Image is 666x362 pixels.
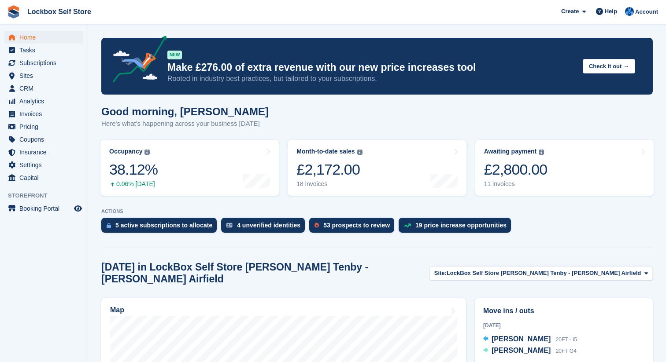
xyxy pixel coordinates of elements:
a: menu [4,133,83,146]
a: menu [4,202,83,215]
div: 19 price increase opportunities [415,222,507,229]
div: Awaiting payment [484,148,537,155]
a: menu [4,159,83,171]
span: Home [19,31,72,44]
a: menu [4,108,83,120]
div: NEW [167,51,182,59]
span: Insurance [19,146,72,158]
div: £2,800.00 [484,161,548,179]
span: Account [635,7,658,16]
a: 4 unverified identities [221,218,309,237]
div: 5 active subscriptions to allocate [115,222,212,229]
button: Check it out → [583,59,635,73]
span: Create [561,7,579,16]
a: Month-to-date sales £2,172.00 18 invoices [288,140,466,196]
div: 38.12% [109,161,158,179]
a: Lockbox Self Store [24,4,95,19]
p: Rooted in industry best practices, but tailored to your subscriptions. [167,74,576,84]
img: stora-icon-8386f47178a22dfd0bd8f6a31ec36ba5ce8667c1dd55bd0f319d3a0aa187defe.svg [7,5,20,18]
img: price-adjustments-announcement-icon-8257ccfd72463d97f412b2fc003d46551f7dbcb40ab6d574587a9cd5c0d94... [105,36,167,86]
span: 20FT G4 [556,348,577,354]
a: 5 active subscriptions to allocate [101,218,221,237]
span: Sites [19,69,72,82]
img: price_increase_opportunities-93ffe204e8149a01c8c9dc8f82e8f89637d9d84a8eef4429ea346261dce0b2c0.svg [404,223,411,227]
a: [PERSON_NAME] 20FT - I5 [483,334,577,345]
span: LockBox Self Store [PERSON_NAME] Tenby - [PERSON_NAME] Airfield [447,269,641,278]
img: prospect-51fa495bee0391a8d652442698ab0144808aea92771e9ea1ae160a38d050c398.svg [314,223,319,228]
span: Site: [434,269,447,278]
a: Awaiting payment £2,800.00 11 invoices [475,140,654,196]
span: Capital [19,172,72,184]
img: icon-info-grey-7440780725fd019a000dd9b08b2336e03edf1995a4989e88bcd33f0948082b44.svg [357,150,363,155]
img: icon-info-grey-7440780725fd019a000dd9b08b2336e03edf1995a4989e88bcd33f0948082b44.svg [539,150,544,155]
a: menu [4,146,83,158]
h2: Map [110,306,124,314]
img: icon-info-grey-7440780725fd019a000dd9b08b2336e03edf1995a4989e88bcd33f0948082b44.svg [144,150,150,155]
span: Booking Portal [19,202,72,215]
img: verify_identity-adf6edd0f0f0b5bbfe63781bf79b02c33cf7c696d77639b501bdc392416b5a36.svg [226,223,233,228]
p: Here's what's happening across your business [DATE] [101,119,269,129]
div: Occupancy [109,148,142,155]
span: [PERSON_NAME] [492,335,551,343]
a: menu [4,82,83,95]
a: Preview store [73,203,83,214]
span: Analytics [19,95,72,107]
p: Make £276.00 of extra revenue with our new price increases tool [167,61,576,74]
a: menu [4,31,83,44]
a: menu [4,172,83,184]
div: 18 invoices [296,180,362,188]
a: 53 prospects to review [309,218,399,237]
button: Site: LockBox Self Store [PERSON_NAME] Tenby - [PERSON_NAME] Airfield [429,266,653,281]
span: Help [605,7,617,16]
div: 11 invoices [484,180,548,188]
span: 20FT - I5 [556,336,577,343]
div: £2,172.00 [296,161,362,179]
div: Month-to-date sales [296,148,355,155]
a: Occupancy 38.12% 0.06% [DATE] [100,140,279,196]
span: Settings [19,159,72,171]
h2: Move ins / outs [483,306,644,316]
div: [DATE] [483,322,644,329]
a: 19 price increase opportunities [399,218,515,237]
span: Invoices [19,108,72,120]
span: Pricing [19,121,72,133]
a: menu [4,44,83,56]
h2: [DATE] in LockBox Self Store [PERSON_NAME] Tenby - [PERSON_NAME] Airfield [101,261,429,285]
div: 53 prospects to review [323,222,390,229]
p: ACTIONS [101,208,653,214]
a: [PERSON_NAME] 20FT G4 [483,345,577,357]
a: menu [4,69,83,82]
span: CRM [19,82,72,95]
a: menu [4,121,83,133]
span: Subscriptions [19,57,72,69]
div: 4 unverified identities [237,222,300,229]
h1: Good morning, [PERSON_NAME] [101,106,269,117]
span: [PERSON_NAME] [492,347,551,354]
a: menu [4,95,83,107]
span: Storefront [8,191,88,200]
div: 0.06% [DATE] [109,180,158,188]
a: menu [4,57,83,69]
span: Tasks [19,44,72,56]
img: active_subscription_to_allocate_icon-d502201f5373d7db506a760aba3b589e785aa758c864c3986d89f69b8ff3... [107,223,111,228]
img: Naomi Davies [625,7,634,16]
span: Coupons [19,133,72,146]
